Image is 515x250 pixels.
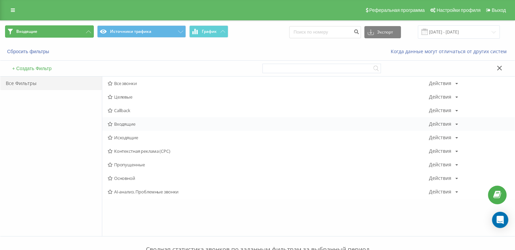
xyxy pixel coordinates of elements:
div: Действия [429,108,451,113]
div: Все Фильтры [0,77,102,90]
span: Исходящие [108,135,429,140]
div: Действия [429,189,451,194]
div: Действия [429,81,451,86]
div: Действия [429,176,451,181]
span: Настройки профиля [436,7,480,13]
button: Входящие [5,25,94,38]
button: Сбросить фильтры [5,48,52,55]
button: Источники трафика [97,25,186,38]
span: Выход [492,7,506,13]
span: Пропущенные [108,162,429,167]
span: Входящие [108,122,429,126]
div: Действия [429,135,451,140]
span: Целевые [108,95,429,99]
div: Действия [429,149,451,153]
input: Поиск по номеру [289,26,361,38]
div: Действия [429,162,451,167]
button: График [189,25,228,38]
a: Когда данные могут отличаться от других систем [391,48,510,55]
button: Экспорт [364,26,401,38]
span: AI-анализ. Проблемные звонки [108,189,429,194]
div: Действия [429,122,451,126]
div: Действия [429,95,451,99]
button: Закрыть [495,65,505,72]
span: Callback [108,108,429,113]
span: График [202,29,217,34]
span: Все звонки [108,81,429,86]
button: + Создать Фильтр [10,65,53,71]
span: Контекстная реклама (CPC) [108,149,429,153]
span: Реферальная программа [369,7,425,13]
span: Основной [108,176,429,181]
span: Входящие [16,29,37,34]
div: Open Intercom Messenger [492,212,508,228]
